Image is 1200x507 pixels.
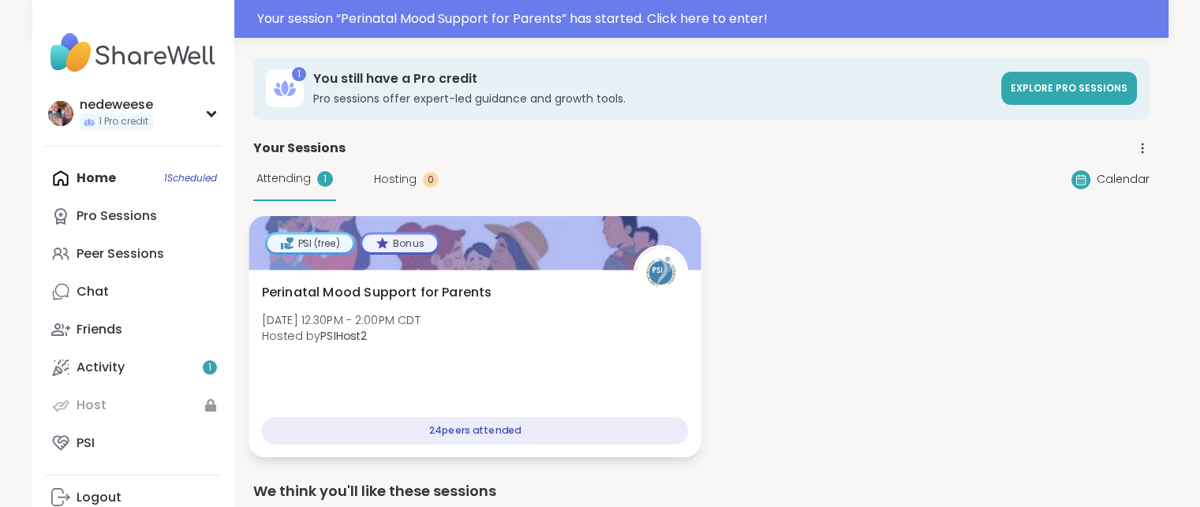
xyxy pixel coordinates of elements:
[1097,171,1150,188] span: Calendar
[362,234,437,252] div: Bonus
[208,361,211,375] span: 1
[253,139,346,158] span: Your Sessions
[317,171,333,187] div: 1
[257,9,1159,28] div: Your session “ Perinatal Mood Support for Parents ” has started. Click here to enter!
[261,311,420,327] span: [DATE] 12:30PM - 2:00PM CDT
[261,283,492,302] span: Perinatal Mood Support for Parents
[45,349,221,386] a: Activity1
[45,197,221,235] a: Pro Sessions
[636,248,686,297] img: PSIHost2
[423,172,439,188] div: 0
[374,171,417,188] span: Hosting
[45,25,221,80] img: ShareWell Nav Logo
[80,96,153,114] div: nedeweese
[77,245,164,263] div: Peer Sessions
[45,273,221,311] a: Chat
[77,359,125,376] div: Activity
[77,321,122,338] div: Friends
[320,328,367,344] b: PSIHost2
[1011,81,1127,95] span: Explore Pro sessions
[99,115,148,129] span: 1 Pro credit
[292,67,306,81] div: 1
[45,424,221,462] a: PSI
[45,235,221,273] a: Peer Sessions
[45,386,221,424] a: Host
[77,283,109,300] div: Chat
[77,397,107,414] div: Host
[261,417,688,445] div: 24 peers attended
[1001,72,1137,105] a: Explore Pro sessions
[261,328,420,344] span: Hosted by
[45,311,221,349] a: Friends
[253,480,1150,502] div: We think you'll like these sessions
[313,70,992,88] h3: You still have a Pro credit
[313,91,992,106] h3: Pro sessions offer expert-led guidance and growth tools.
[77,207,157,225] div: Pro Sessions
[256,170,311,187] span: Attending
[77,489,121,506] div: Logout
[267,234,352,252] div: PSI (free)
[77,434,95,452] div: PSI
[48,101,73,126] img: nedeweese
